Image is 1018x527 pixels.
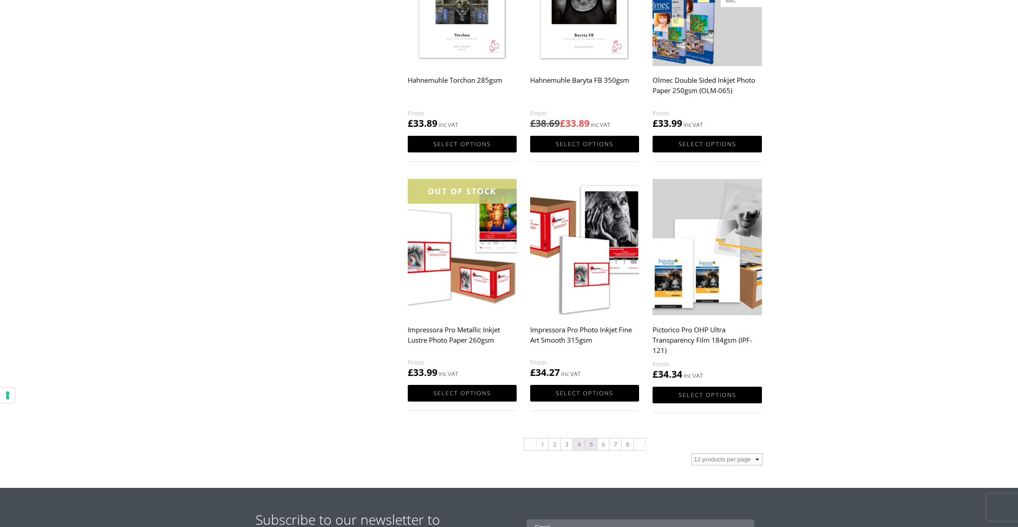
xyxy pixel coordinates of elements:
[653,117,682,130] bdi: 33.99
[408,117,413,130] span: £
[530,117,536,130] span: £
[530,117,560,130] bdi: 38.69
[653,321,761,359] h2: Pictorico Pro OHP Ultra Transparency Film 184gsm (IPF-121)
[408,366,413,379] span: £
[653,368,658,380] span: £
[653,179,761,381] a: Pictorico Pro OHP Ultra Transparency Film 184gsm (IPF-121) £34.34
[653,368,682,380] bdi: 34.34
[408,385,517,402] a: Select options for “Impressora Pro Metallic Inkjet Lustre Photo Paper 260gsm”
[597,438,609,450] a: Page 6
[560,117,590,130] bdi: 33.89
[530,179,639,315] img: Impressora Pro Photo Inkjet Fine Art Smooth 315gsm
[530,136,639,152] a: Select options for “Hahnemuhle Baryta FB 350gsm”
[653,387,761,403] a: Select options for “Pictorico Pro OHP Ultra Transparency Film 184gsm (IPF-121)”
[408,72,517,108] h2: Hahnemuhle Torchon 285gsm
[536,438,548,450] a: Page 1
[408,179,517,315] img: Impressora Pro Metallic Inkjet Lustre Photo Paper 260gsm
[530,72,639,108] h2: Hahnemuhle Baryta FB 350gsm
[653,72,761,108] h2: Olmec Double Sided Inkjet Photo Paper 250gsm (OLM-065)
[549,438,560,450] a: Page 2
[609,438,621,450] a: Page 7
[408,136,517,152] a: Select options for “Hahnemuhle Torchon 285gsm”
[653,117,658,130] span: £
[622,438,633,450] a: Page 8
[573,438,585,450] span: Page 4
[408,438,762,453] nav: Product Pagination
[560,117,565,130] span: £
[408,179,517,379] a: OUT OF STOCKImpressora Pro Metallic Inkjet Lustre Photo Paper 260gsm £33.99
[561,438,572,450] a: Page 3
[530,366,560,379] bdi: 34.27
[530,366,536,379] span: £
[408,179,517,204] div: OUT OF STOCK
[530,321,639,357] h2: Impressora Pro Photo Inkjet Fine Art Smooth 315gsm
[408,117,437,130] bdi: 33.89
[653,179,761,315] img: Pictorico Pro OHP Ultra Transparency Film 184gsm (IPF-121)
[408,366,437,379] bdi: 33.99
[585,438,597,450] a: Page 5
[653,136,761,152] a: Select options for “Olmec Double Sided Inkjet Photo Paper 250gsm (OLM-065)”
[408,321,517,357] h2: Impressora Pro Metallic Inkjet Lustre Photo Paper 260gsm
[530,179,639,379] a: Impressora Pro Photo Inkjet Fine Art Smooth 315gsm £34.27
[530,385,639,402] a: Select options for “Impressora Pro Photo Inkjet Fine Art Smooth 315gsm”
